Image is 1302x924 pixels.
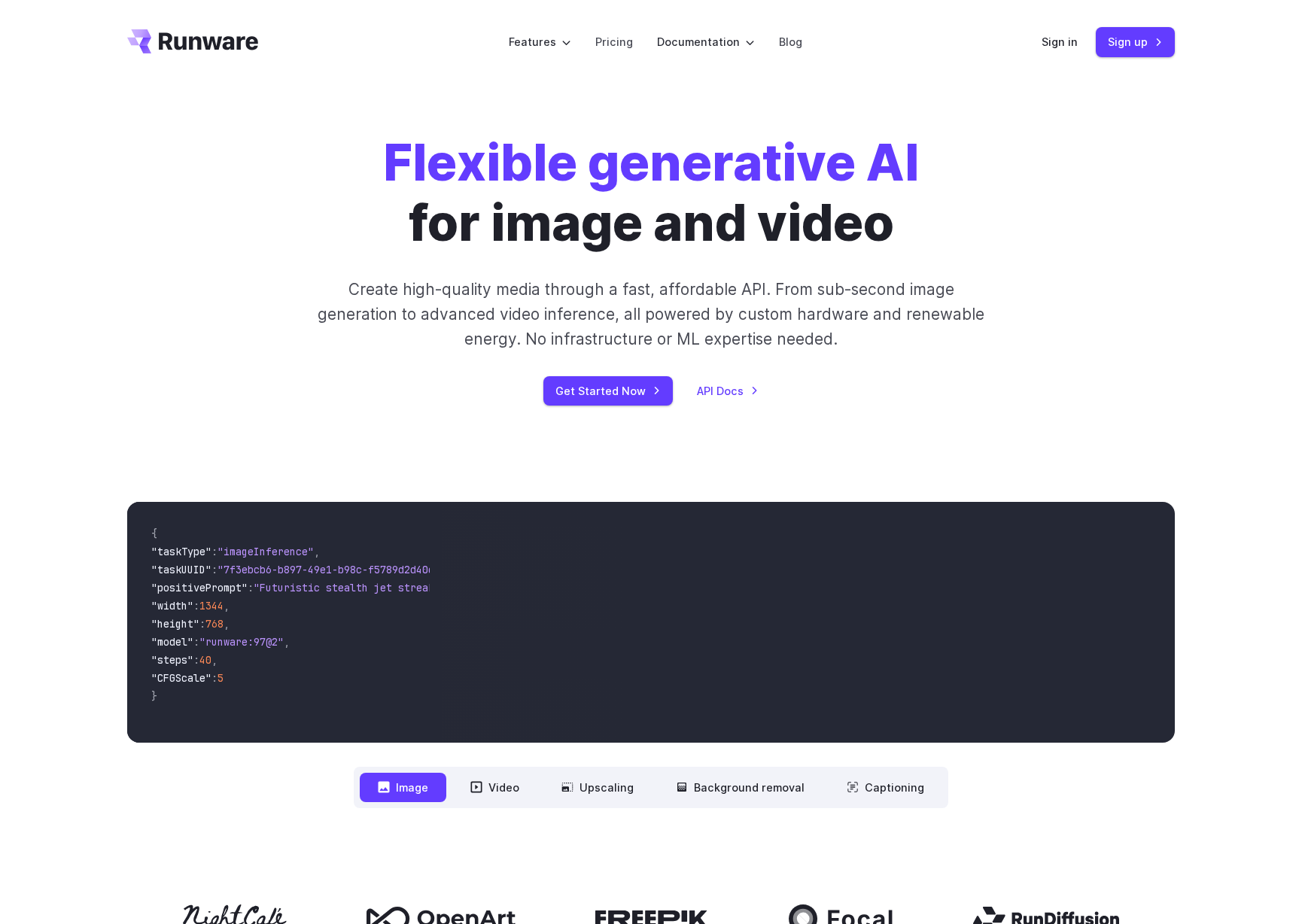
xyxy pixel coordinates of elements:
a: Blog [779,33,802,50]
span: "positivePrompt" [151,581,248,594]
span: "model" [151,635,193,649]
span: : [193,653,199,667]
span: "taskType" [151,545,211,558]
a: API Docs [697,382,759,400]
label: Documentation [657,33,755,50]
span: : [211,545,218,558]
span: "7f3ebcb6-b897-49e1-b98c-f5789d2d40d7" [218,563,446,576]
span: 5 [218,671,224,685]
span: , [314,545,320,558]
span: 40 [199,653,211,667]
span: : [199,617,205,631]
span: , [224,617,230,631]
span: "CFGScale" [151,671,211,685]
strong: Flexible generative AI [383,132,919,193]
span: , [224,599,230,612]
span: "steps" [151,653,193,667]
span: "Futuristic stealth jet streaking through a neon-lit cityscape with glowing purple exhaust" [254,581,802,594]
span: } [151,689,157,703]
p: Create high-quality media through a fast, affordable API. From sub-second image generation to adv... [316,277,987,352]
span: : [193,599,199,612]
button: Background removal [658,773,823,802]
span: { [151,527,157,540]
span: 768 [205,617,224,631]
button: Video [452,773,537,802]
span: "runware:97@2" [199,635,284,649]
a: Sign in [1042,33,1078,50]
span: 1344 [199,599,224,612]
span: "height" [151,617,199,631]
span: : [193,635,199,649]
span: : [211,563,218,576]
button: Upscaling [543,773,652,802]
a: Pricing [595,33,633,50]
h1: for image and video [383,132,919,253]
span: "width" [151,599,193,612]
span: : [211,671,218,685]
span: , [284,635,290,649]
button: Captioning [829,773,942,802]
a: Get Started Now [543,376,673,406]
label: Features [509,33,571,50]
a: Sign up [1096,27,1175,56]
span: "taskUUID" [151,563,211,576]
span: : [248,581,254,594]
span: , [211,653,218,667]
button: Image [360,773,446,802]
span: "imageInference" [218,545,314,558]
a: Go to / [127,29,258,53]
